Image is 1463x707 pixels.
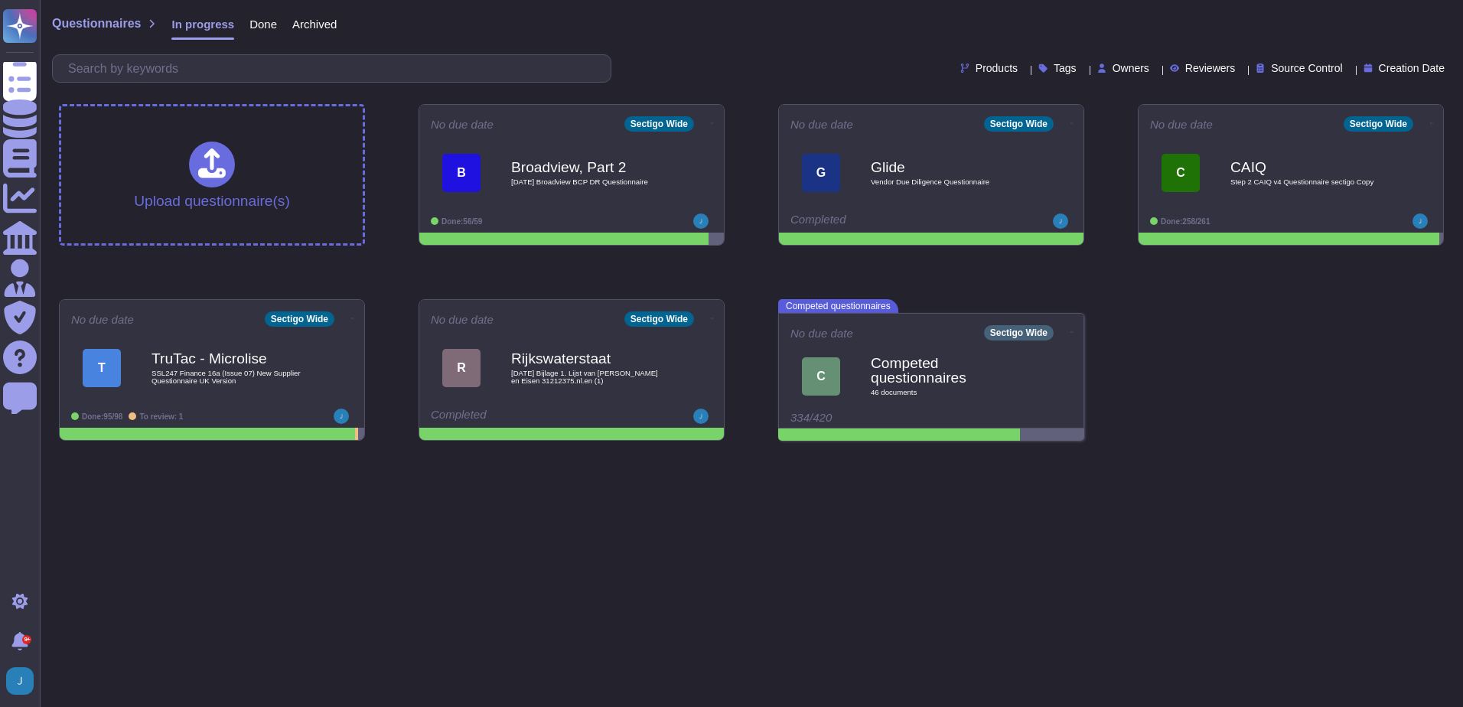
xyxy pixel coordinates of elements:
span: No due date [790,119,853,130]
input: Search by keywords [60,55,611,82]
div: B [442,154,481,192]
div: R [442,349,481,387]
img: user [1412,213,1428,229]
span: In progress [171,18,234,30]
b: Glide [871,160,1024,174]
div: Upload questionnaire(s) [134,142,290,208]
span: To review: 1 [139,412,183,421]
span: Source Control [1271,63,1342,73]
div: Sectigo Wide [265,311,334,327]
img: user [6,667,34,695]
span: Done [249,18,277,30]
b: Competed questionnaires [871,356,1024,385]
span: No due date [790,327,853,339]
div: T [83,349,121,387]
span: No due date [431,314,494,325]
span: Reviewers [1185,63,1235,73]
span: No due date [431,119,494,130]
img: user [334,409,349,424]
b: Broadview, Part 2 [511,160,664,174]
span: Creation Date [1379,63,1445,73]
span: 334/420 [790,411,832,424]
span: Step 2 CAIQ v4 Questionnaire sectigo Copy [1230,178,1383,186]
span: Tags [1054,63,1077,73]
span: No due date [1150,119,1213,130]
div: Sectigo Wide [984,325,1054,340]
span: 46 document s [871,389,1024,396]
span: Owners [1113,63,1149,73]
div: Sectigo Wide [624,311,694,327]
span: Competed questionnaires [778,299,898,313]
span: Done: 95/98 [82,412,122,421]
div: Sectigo Wide [1344,116,1413,132]
b: TruTac - Microlise [152,351,305,366]
b: Rijkswaterstaat [511,351,664,366]
span: Vendor Due Diligence Questionnaire [871,178,1024,186]
div: G [802,154,840,192]
div: Completed [790,213,978,229]
b: CAIQ [1230,160,1383,174]
span: [DATE] Bijlage 1. Lijst van [PERSON_NAME] en Eisen 31212375.nl.en (1) [511,370,664,384]
span: SSL247 Finance 16a (Issue 07) New Supplier Questionnaire UK Version [152,370,305,384]
span: Archived [292,18,337,30]
div: 9+ [22,635,31,644]
span: No due date [71,314,134,325]
div: C [802,357,840,396]
span: [DATE] Broadview BCP DR Questionnaire [511,178,664,186]
img: user [693,213,709,229]
div: C [1162,154,1200,192]
span: Done: 56/59 [442,217,482,226]
span: Done: 258/261 [1161,217,1210,226]
div: Sectigo Wide [624,116,694,132]
div: Sectigo Wide [984,116,1054,132]
img: user [693,409,709,424]
span: Products [976,63,1018,73]
div: Completed [431,409,618,424]
span: Questionnaires [52,18,141,30]
img: user [1053,213,1068,229]
button: user [3,664,44,698]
